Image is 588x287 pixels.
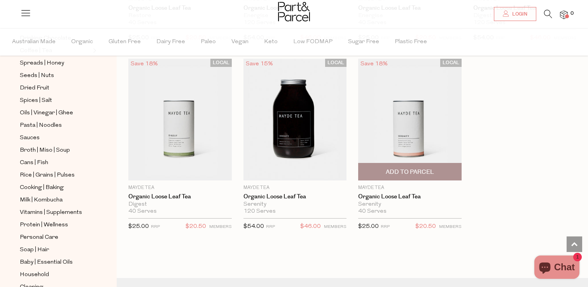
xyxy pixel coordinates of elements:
[20,208,82,217] span: Vitamins | Supplements
[20,245,91,255] a: Soap | Hair
[20,71,54,80] span: Seeds | Nuts
[439,225,462,229] small: MEMBERS
[20,270,49,280] span: Household
[20,220,91,230] a: Protein | Wellness
[20,195,91,205] a: Milk | Kombucha
[569,10,576,17] span: 0
[128,59,232,180] img: Organic Loose Leaf Tea
[20,270,91,280] a: Household
[20,58,91,68] a: Spreads | Honey
[20,108,73,118] span: Oils | Vinegar | Ghee
[358,59,390,69] div: Save 18%
[156,28,185,56] span: Dairy Free
[243,208,276,215] span: 120 Serves
[560,10,568,19] a: 0
[20,158,91,168] a: Cans | Fish
[20,133,91,143] a: Sauces
[266,225,275,229] small: RRP
[243,193,347,200] a: Organic Loose Leaf Tea
[358,184,462,191] p: Mayde Tea
[324,225,346,229] small: MEMBERS
[20,171,75,180] span: Rice | Grains | Pulses
[532,255,582,281] inbox-online-store-chat: Shopify online store chat
[71,28,93,56] span: Organic
[243,59,275,69] div: Save 15%
[358,201,462,208] div: Serenity
[381,225,390,229] small: RRP
[358,193,462,200] a: Organic Loose Leaf Tea
[293,28,332,56] span: Low FODMAP
[108,28,141,56] span: Gluten Free
[12,28,56,56] span: Australian Made
[128,184,232,191] p: Mayde Tea
[358,59,462,180] img: Organic Loose Leaf Tea
[128,59,160,69] div: Save 18%
[20,83,91,93] a: Dried Fruit
[20,258,73,267] span: Baby | Essential Oils
[20,170,91,180] a: Rice | Grains | Pulses
[20,145,91,155] a: Broth | Miso | Soup
[20,133,40,143] span: Sauces
[395,28,427,56] span: Plastic Free
[209,225,232,229] small: MEMBERS
[325,59,346,67] span: LOCAL
[278,2,310,21] img: Part&Parcel
[185,222,206,232] span: $20.50
[20,233,91,242] a: Personal Care
[128,224,149,229] span: $25.00
[151,225,160,229] small: RRP
[264,28,278,56] span: Keto
[20,108,91,118] a: Oils | Vinegar | Ghee
[20,257,91,267] a: Baby | Essential Oils
[300,222,321,232] span: $46.00
[243,201,347,208] div: Serenity
[20,220,68,230] span: Protein | Wellness
[348,28,379,56] span: Sugar Free
[243,224,264,229] span: $54.00
[128,193,232,200] a: Organic Loose Leaf Tea
[201,28,216,56] span: Paleo
[20,183,64,192] span: Cooking | Baking
[358,163,462,180] button: Add To Parcel
[20,59,64,68] span: Spreads | Honey
[243,184,347,191] p: Mayde Tea
[20,208,91,217] a: Vitamins | Supplements
[243,59,347,180] img: Organic Loose Leaf Tea
[358,224,379,229] span: $25.00
[20,71,91,80] a: Seeds | Nuts
[231,28,248,56] span: Vegan
[128,208,157,215] span: 40 Serves
[358,208,387,215] span: 40 Serves
[510,11,527,17] span: Login
[386,168,434,176] span: Add To Parcel
[20,84,49,93] span: Dried Fruit
[128,201,232,208] div: Digest
[20,245,49,255] span: Soap | Hair
[440,59,462,67] span: LOCAL
[20,96,52,105] span: Spices | Salt
[494,7,536,21] a: Login
[20,158,48,168] span: Cans | Fish
[210,59,232,67] span: LOCAL
[415,222,436,232] span: $20.50
[20,183,91,192] a: Cooking | Baking
[20,146,70,155] span: Broth | Miso | Soup
[20,196,63,205] span: Milk | Kombucha
[20,96,91,105] a: Spices | Salt
[20,121,62,130] span: Pasta | Noodles
[20,233,58,242] span: Personal Care
[20,121,91,130] a: Pasta | Noodles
